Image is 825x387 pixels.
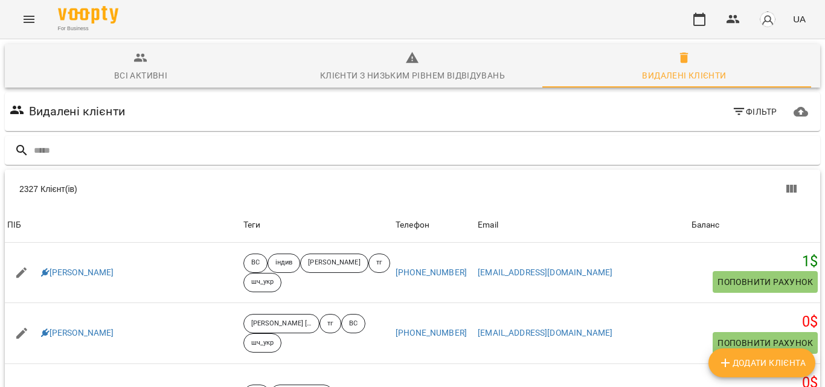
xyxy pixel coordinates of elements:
p: ВС [251,258,260,268]
button: Поповнити рахунок [713,271,818,293]
button: Фільтр [727,101,782,123]
div: [PERSON_NAME] [PERSON_NAME] [243,314,319,333]
div: індив [268,254,301,273]
div: Баланс [692,218,720,232]
div: Sort [478,218,498,232]
div: Видалені клієнти [642,68,726,83]
a: [PHONE_NUMBER] [396,267,467,277]
span: Фільтр [732,104,777,119]
span: Поповнити рахунок [717,275,813,289]
p: шч_укр [251,338,274,348]
a: [PERSON_NAME] [41,267,114,279]
div: тг [368,254,390,273]
span: Телефон [396,218,473,232]
div: Телефон [396,218,429,232]
span: Додати клієнта [718,356,806,370]
div: 2327 Клієнт(ів) [19,183,427,195]
p: індив [275,258,293,268]
h5: 0 $ [692,313,818,331]
button: UA [788,8,811,30]
div: ПІБ [7,218,21,232]
button: Додати клієнта [708,348,815,377]
h6: Видалені клієнти [29,102,125,121]
div: шч_укр [243,273,282,292]
p: тг [327,319,333,329]
div: тг [319,314,341,333]
img: avatar_s.png [759,11,776,28]
h5: 1 $ [692,252,818,271]
div: шч_укр [243,333,282,353]
div: Теги [243,218,391,232]
p: шч_укр [251,277,274,287]
div: [PERSON_NAME] [300,254,368,273]
img: Voopty Logo [58,6,118,24]
p: [PERSON_NAME] [PERSON_NAME] [251,319,312,329]
div: Sort [7,218,21,232]
div: Email [478,218,498,232]
a: [EMAIL_ADDRESS][DOMAIN_NAME] [478,267,612,277]
span: Баланс [692,218,818,232]
div: Sort [396,218,429,232]
p: ВС [349,319,358,329]
span: ПІБ [7,218,239,232]
a: [PERSON_NAME] [41,327,114,339]
div: ВС [243,254,268,273]
span: UA [793,13,806,25]
button: Показати колонки [777,174,806,203]
div: ВС [341,314,365,333]
p: тг [376,258,382,268]
span: Email [478,218,686,232]
span: Поповнити рахунок [717,336,813,350]
div: Table Toolbar [5,170,820,208]
a: [EMAIL_ADDRESS][DOMAIN_NAME] [478,328,612,337]
p: [PERSON_NAME] [308,258,360,268]
div: Всі активні [114,68,167,83]
span: For Business [58,25,118,33]
div: Sort [692,218,720,232]
a: [PHONE_NUMBER] [396,328,467,337]
div: Клієнти з низьким рівнем відвідувань [320,68,505,83]
button: Menu [14,5,43,34]
button: Поповнити рахунок [713,332,818,354]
